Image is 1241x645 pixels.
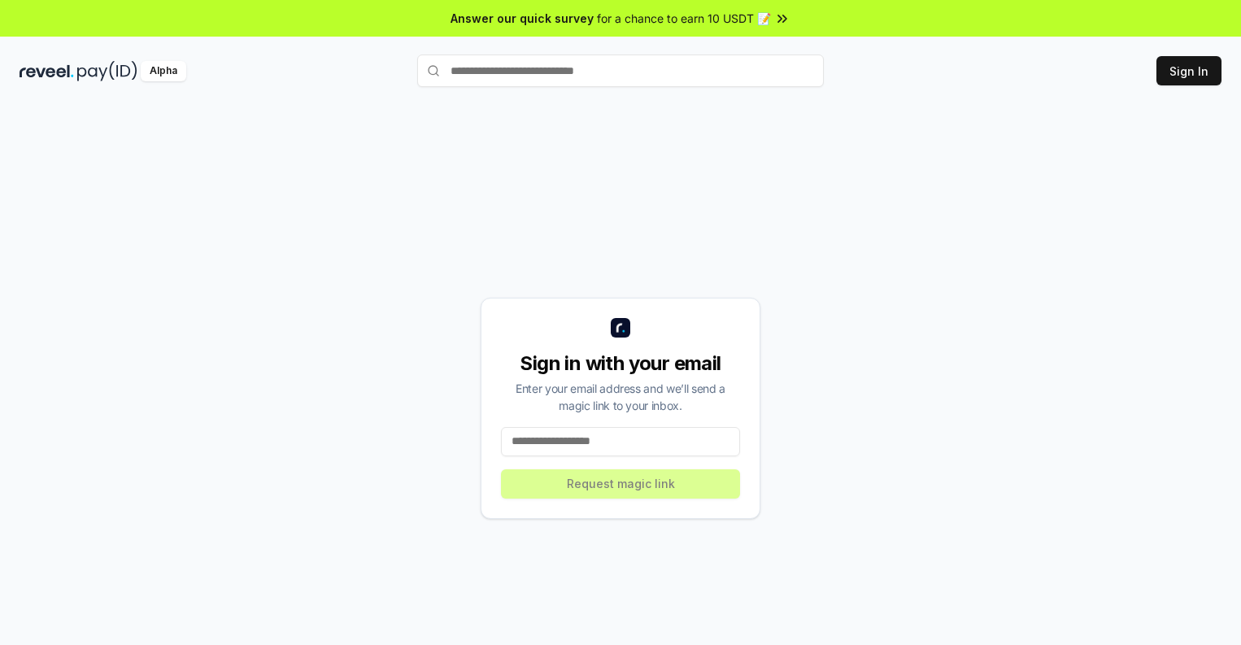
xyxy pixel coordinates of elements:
[501,351,740,377] div: Sign in with your email
[501,380,740,414] div: Enter your email address and we’ll send a magic link to your inbox.
[20,61,74,81] img: reveel_dark
[141,61,186,81] div: Alpha
[1156,56,1221,85] button: Sign In
[77,61,137,81] img: pay_id
[611,318,630,338] img: logo_small
[451,10,594,27] span: Answer our quick survey
[597,10,771,27] span: for a chance to earn 10 USDT 📝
